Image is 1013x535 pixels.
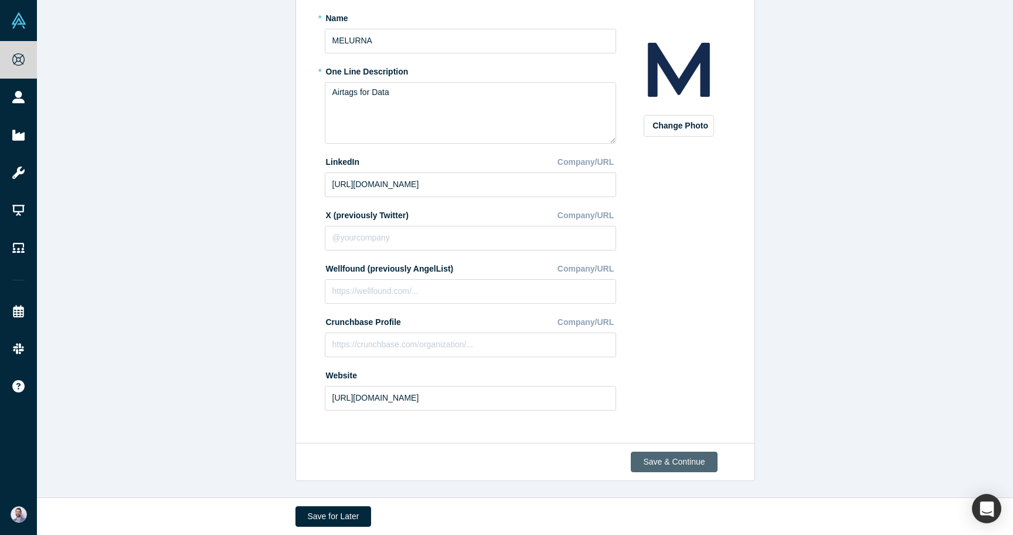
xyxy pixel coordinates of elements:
[325,8,616,25] label: Name
[325,365,357,382] label: Website
[644,115,714,137] button: Change Photo
[295,506,372,527] button: Save for Later
[558,205,616,226] div: Company/URL
[325,333,616,357] input: https://crunchbase.com/organization/...
[325,152,360,168] label: LinkedIn
[558,312,616,333] div: Company/URL
[325,62,616,78] label: One Line Description
[325,312,401,329] label: Crunchbase Profile
[638,29,720,111] img: Profile company default
[325,82,616,144] textarea: Airtags for Data
[325,259,454,275] label: Wellfound (previously AngelList)
[325,226,616,250] input: @yourcompany
[325,279,616,304] input: https://wellfound.com/...
[325,172,616,197] input: https://linkedin.com/company/yourcompany
[558,152,616,172] div: Company/URL
[325,205,409,222] label: X (previously Twitter)
[11,12,27,29] img: Alchemist Vault Logo
[11,506,27,523] img: Sam Jadali's Account
[631,452,717,472] button: Save & Continue
[558,259,616,279] div: Company/URL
